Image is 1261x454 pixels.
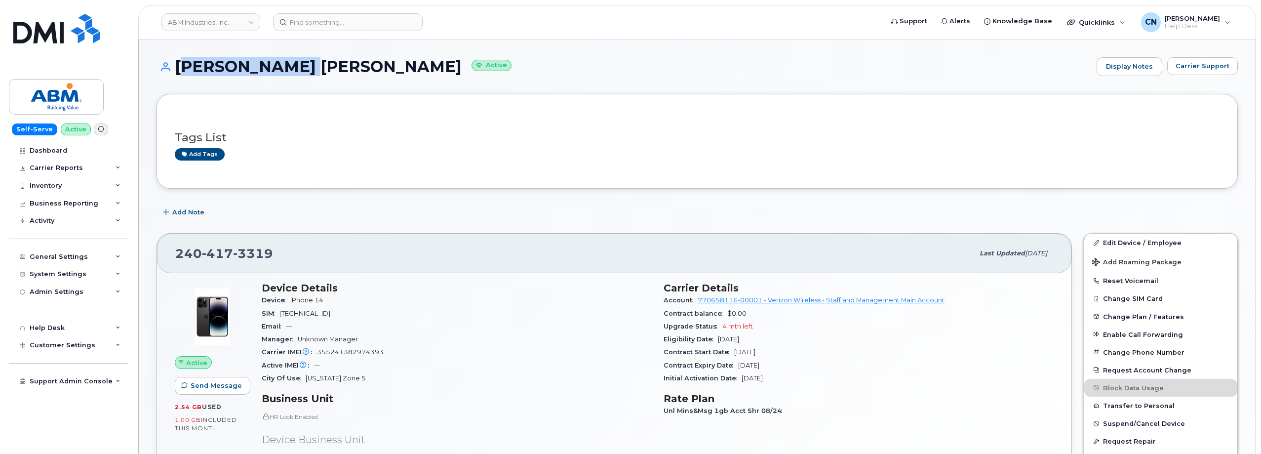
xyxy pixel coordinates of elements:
span: Add Roaming Package [1092,258,1182,268]
span: Manager [262,335,298,343]
span: 240 [175,246,273,261]
span: [DATE] [718,335,739,343]
button: Send Message [175,377,250,395]
button: Transfer to Personal [1084,397,1237,414]
span: included this month [175,416,237,432]
span: Send Message [191,381,242,390]
span: 1.00 GB [175,416,201,423]
span: Last updated [980,249,1025,257]
h3: Rate Plan [664,393,1054,405]
span: 417 [202,246,233,261]
button: Enable Call Forwarding [1084,326,1237,343]
span: 355241382974393 [317,348,384,356]
span: Unknown Manager [298,335,358,343]
button: Request Repair [1084,432,1237,450]
button: Reset Voicemail [1084,272,1237,289]
span: Change Plan / Features [1103,313,1184,320]
span: — [314,362,320,369]
p: HR Lock Enabled [262,413,652,421]
span: Active IMEI [262,362,314,369]
span: used [202,403,222,411]
span: [DATE] [738,362,759,369]
h3: Business Unit [262,393,652,405]
button: Add Roaming Package [1084,251,1237,272]
span: 2.54 GB [175,404,202,411]
span: Account [664,296,698,304]
span: 3319 [233,246,273,261]
span: Device [262,296,290,304]
span: City Of Use [262,374,306,382]
span: Initial Activation Date [664,374,742,382]
span: — [286,323,292,330]
span: [DATE] [1025,249,1047,257]
span: Email [262,323,286,330]
span: Contract Expiry Date [664,362,738,369]
a: Add tags [175,148,225,161]
span: [US_STATE] Zone 5 [306,374,366,382]
button: Add Note [157,204,213,221]
p: Device Business Unit [262,433,652,447]
img: image20231002-3703462-njx0qo.jpeg [183,287,242,346]
span: Active [186,358,207,368]
a: Display Notes [1097,57,1162,76]
span: Unl Mins&Msg 1gb Acct Shr 08/24 [664,407,787,414]
button: Suspend/Cancel Device [1084,414,1237,432]
button: Block Data Usage [1084,379,1237,397]
span: $0.00 [727,310,747,317]
span: Upgrade Status [664,323,722,330]
span: Enable Call Forwarding [1103,330,1183,338]
span: Contract Start Date [664,348,734,356]
h3: Tags List [175,131,1220,144]
span: [TECHNICAL_ID] [279,310,330,317]
h3: Carrier Details [664,282,1054,294]
span: Carrier Support [1176,61,1229,71]
button: Carrier Support [1167,57,1238,75]
span: 4 mth left [722,323,753,330]
button: Change Phone Number [1084,343,1237,361]
span: SIM [262,310,279,317]
button: Request Account Change [1084,361,1237,379]
span: Eligibility Date [664,335,718,343]
span: [DATE] [734,348,755,356]
h1: [PERSON_NAME] [PERSON_NAME] [157,58,1092,75]
span: [DATE] [742,374,763,382]
small: Active [472,60,512,71]
button: Change SIM Card [1084,289,1237,307]
span: Carrier IMEI [262,348,317,356]
button: Change Plan / Features [1084,308,1237,326]
span: iPhone 14 [290,296,323,304]
span: Add Note [172,207,204,217]
span: Contract balance [664,310,727,317]
a: 770658116-00001 - Verizon Wireless - Staff and Management Main Account [698,296,945,304]
a: Edit Device / Employee [1084,234,1237,251]
span: Suspend/Cancel Device [1103,420,1185,427]
h3: Device Details [262,282,652,294]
